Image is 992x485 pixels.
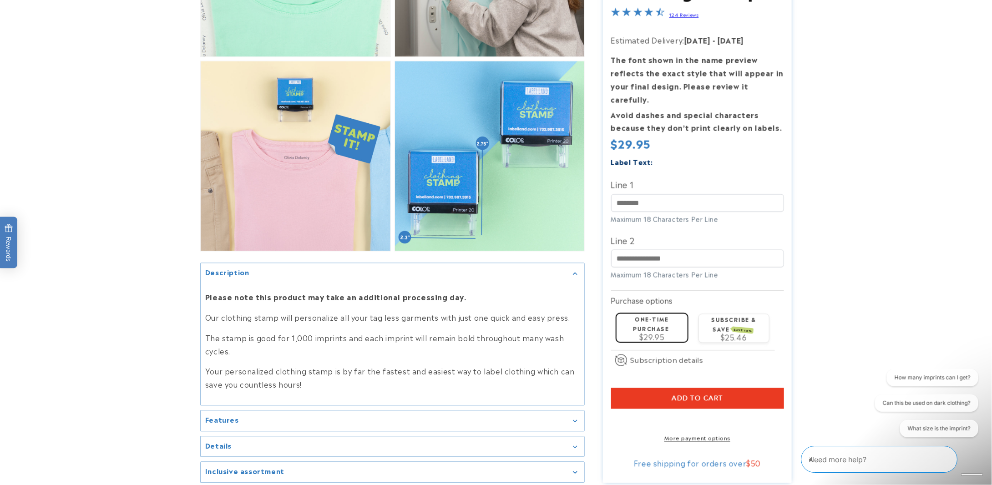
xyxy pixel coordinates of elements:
[751,458,761,469] span: 50
[631,354,704,365] span: Subscription details
[672,394,723,402] span: Add to cart
[711,315,756,333] label: Subscribe & save
[684,34,711,45] strong: [DATE]
[611,54,784,104] strong: The font shown in the name preview reflects the exact style that will appear in your final design...
[713,34,716,45] strong: -
[732,327,754,334] span: SAVE 15%
[205,311,580,324] p: Our clothing stamp will personalize all your tag less garments with just one quick and easy press.
[639,331,665,342] span: $29.95
[205,415,239,424] h2: Features
[611,157,653,167] label: Label Text:
[205,365,580,391] p: Your personalized clothing stamp is by far the fastest and easiest way to label clothing which ca...
[611,270,784,279] div: Maximum 18 Characters Per Line
[721,332,747,343] span: $25.46
[611,109,782,133] strong: Avoid dashes and special characters because they don’t print clearly on labels.
[201,437,584,457] summary: Details
[611,295,673,306] label: Purchase options
[205,467,284,476] h2: Inclusive assortment
[611,214,784,223] div: Maximum 18 Characters Per Line
[205,268,249,277] h2: Description
[611,388,784,409] button: Add to cart
[201,462,584,483] summary: Inclusive assortment
[611,135,651,152] span: $29.95
[205,292,466,303] strong: Please note this product may take an additional processing day.
[611,459,784,468] div: Free shipping for orders over
[5,224,13,262] span: Rewards
[201,411,584,431] summary: Features
[611,8,665,19] span: 4.4-star overall rating
[611,33,784,46] p: Estimated Delivery:
[669,11,699,18] a: 124 Reviews - open in a new tab
[611,177,784,192] label: Line 1
[801,442,983,476] iframe: Gorgias Floating Chat
[205,441,232,450] h2: Details
[746,458,751,469] span: $
[718,34,744,45] strong: [DATE]
[611,232,784,247] label: Line 2
[633,314,669,332] label: One-time purchase
[205,332,580,358] p: The stamp is good for 1,000 imprints and each imprint will remain bold throughout many wash cycles.
[201,263,584,284] summary: Description
[868,369,983,444] iframe: Gorgias live chat conversation starters
[611,434,784,442] a: More payment options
